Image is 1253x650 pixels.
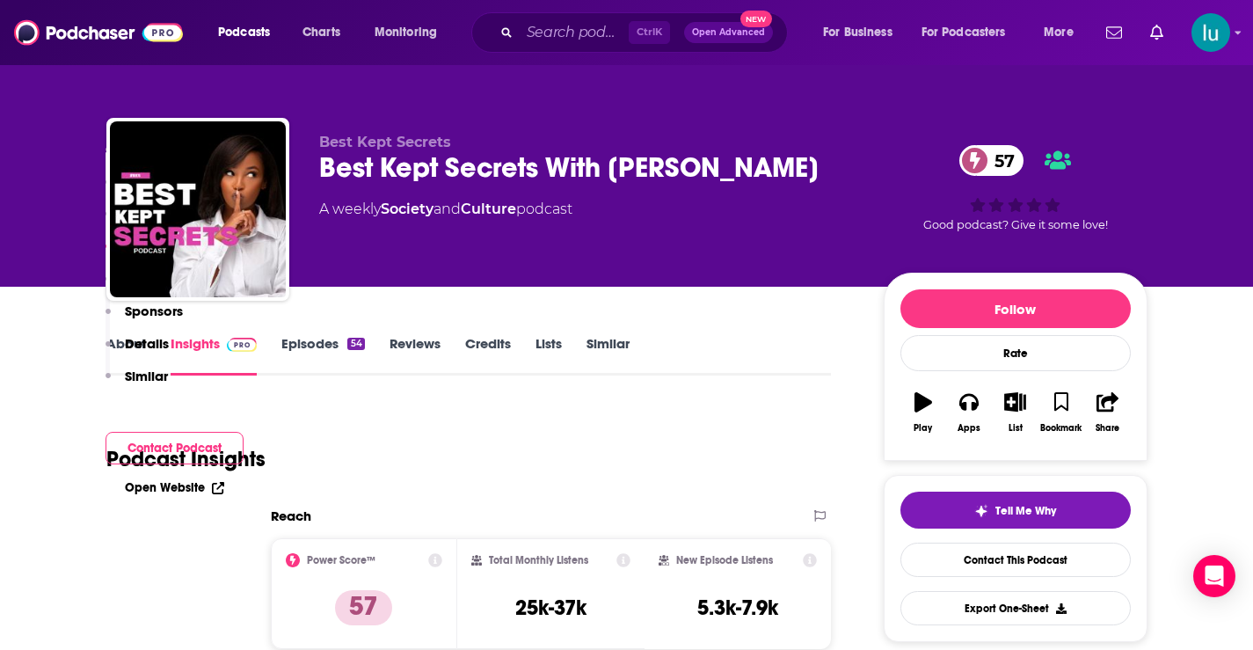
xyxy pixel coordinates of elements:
div: Bookmark [1040,423,1082,434]
span: More [1044,20,1074,45]
span: Logged in as lusodano [1191,13,1230,52]
a: Contact This Podcast [900,543,1131,577]
button: Play [900,381,946,444]
a: Similar [586,335,630,376]
h2: Total Monthly Listens [489,554,588,566]
h2: Power Score™ [307,554,375,566]
span: Tell Me Why [995,504,1056,518]
p: Details [125,335,169,352]
button: List [992,381,1038,444]
div: Apps [958,423,980,434]
span: For Business [823,20,892,45]
a: Culture [461,201,516,217]
a: Society [381,201,433,217]
div: Play [914,423,932,434]
img: Best Kept Secrets With Sharon K Mwangi [110,121,286,297]
div: A weekly podcast [319,199,572,220]
button: Apps [946,381,992,444]
span: Charts [302,20,340,45]
div: List [1009,423,1023,434]
a: Open Website [125,480,224,495]
a: Credits [465,335,511,376]
button: open menu [811,18,914,47]
a: Lists [535,335,562,376]
button: Bookmark [1038,381,1084,444]
span: and [433,201,461,217]
div: Open Intercom Messenger [1193,555,1235,597]
button: tell me why sparkleTell Me Why [900,492,1131,529]
button: Details [106,335,169,368]
button: Share [1084,381,1130,444]
div: Search podcasts, credits, & more... [488,12,805,53]
span: Best Kept Secrets [319,134,451,150]
img: User Profile [1191,13,1230,52]
span: Ctrl K [629,21,670,44]
div: 54 [347,338,364,350]
h3: 5.3k-7.9k [697,595,778,621]
span: 57 [977,145,1024,176]
img: Podchaser - Follow, Share and Rate Podcasts [14,16,183,49]
a: Show notifications dropdown [1099,18,1129,47]
button: open menu [206,18,293,47]
p: 57 [335,590,392,625]
button: Contact Podcast [106,432,244,464]
button: Show profile menu [1191,13,1230,52]
button: open menu [910,18,1031,47]
div: Rate [900,335,1131,371]
a: 57 [959,145,1024,176]
h3: 25k-37k [515,595,586,621]
span: New [740,11,772,27]
a: Show notifications dropdown [1143,18,1170,47]
div: Share [1096,423,1119,434]
span: Good podcast? Give it some love! [923,218,1108,231]
a: Charts [291,18,351,47]
div: 57Good podcast? Give it some love! [884,134,1147,243]
input: Search podcasts, credits, & more... [520,18,629,47]
a: Reviews [390,335,441,376]
h2: Reach [271,508,311,524]
span: Open Advanced [692,28,765,37]
span: Podcasts [218,20,270,45]
button: Export One-Sheet [900,591,1131,625]
button: Open AdvancedNew [684,22,773,43]
button: open menu [362,18,460,47]
a: Episodes54 [281,335,364,376]
span: Monitoring [375,20,437,45]
button: Similar [106,368,168,400]
h2: New Episode Listens [676,554,773,566]
button: open menu [1031,18,1096,47]
img: tell me why sparkle [974,504,988,518]
p: Similar [125,368,168,384]
span: For Podcasters [922,20,1006,45]
button: Follow [900,289,1131,328]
